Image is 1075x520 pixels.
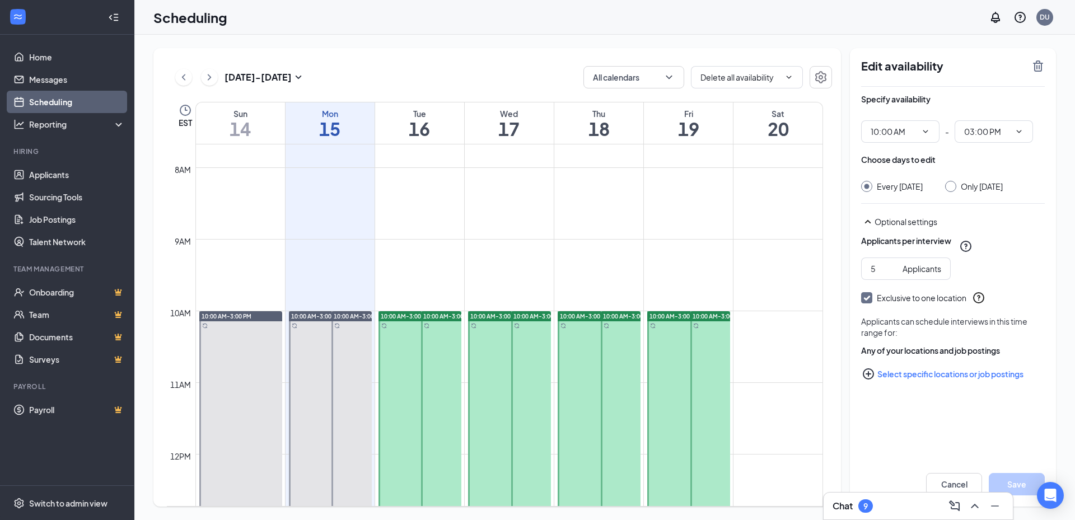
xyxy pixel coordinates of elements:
div: Applicants [903,263,941,275]
input: Manage availability [700,71,780,83]
div: Thu [554,108,643,119]
h1: 14 [196,119,285,138]
div: Applicants per interview [861,235,951,246]
svg: ChevronUp [968,499,981,513]
button: All calendarsChevronDown [583,66,684,88]
svg: TrashOutline [1031,59,1045,73]
a: SurveysCrown [29,348,125,371]
span: 10:00 AM-3:00 PM [470,312,520,320]
div: Mon [286,108,375,119]
div: Applicants can schedule interviews in this time range for: [861,316,1045,338]
h3: Chat [833,500,853,512]
a: Sourcing Tools [29,186,125,208]
span: 10:00 AM-3:00 PM [513,312,563,320]
div: Switch to admin view [29,498,107,509]
a: OnboardingCrown [29,281,125,303]
div: Exclusive to one location [877,292,966,303]
div: 8am [172,163,193,176]
svg: Sync [424,323,429,329]
svg: Clock [179,104,192,117]
div: Choose days to edit [861,154,936,165]
h1: 19 [644,119,733,138]
svg: QuestionInfo [972,291,985,304]
h1: 16 [375,119,464,138]
svg: QuestionInfo [959,240,973,253]
span: EST [179,117,192,128]
svg: ChevronDown [784,73,793,82]
svg: PlusCircle [862,367,875,381]
a: Home [29,46,125,68]
svg: Sync [693,323,699,329]
span: 10:00 AM-3:00 PM [693,312,742,320]
div: Optional settings [861,215,1045,228]
div: Only [DATE] [961,181,1003,192]
a: Messages [29,68,125,91]
a: Applicants [29,163,125,186]
svg: ChevronDown [663,72,675,83]
button: ComposeMessage [946,497,964,515]
span: 10:00 AM-3:00 PM [291,312,341,320]
button: Select specific locations or job postingsPlusCircle [861,363,1045,385]
div: 12pm [168,450,193,462]
svg: Notifications [989,11,1002,24]
svg: Settings [13,498,25,509]
a: Job Postings [29,208,125,231]
button: Cancel [926,473,982,495]
div: Fri [644,108,733,119]
div: Hiring [13,147,123,156]
div: 11am [168,378,193,391]
span: 10:00 AM-3:00 PM [202,312,251,320]
div: Open Intercom Messenger [1037,482,1064,509]
div: Sun [196,108,285,119]
svg: Sync [560,323,566,329]
h3: [DATE] - [DATE] [225,71,292,83]
button: Minimize [986,497,1004,515]
svg: Sync [202,323,208,329]
a: September 16, 2025 [375,102,464,144]
svg: ChevronRight [204,71,215,84]
div: 9 [863,502,868,511]
div: Sat [733,108,822,119]
svg: Sync [604,323,609,329]
h1: 20 [733,119,822,138]
div: Tue [375,108,464,119]
svg: Sync [334,323,340,329]
svg: WorkstreamLogo [12,11,24,22]
span: 10:00 AM-3:00 PM [603,312,653,320]
div: Team Management [13,264,123,274]
h2: Edit availability [861,59,1025,73]
div: Payroll [13,382,123,391]
span: 10:00 AM-3:00 PM [334,312,384,320]
a: Talent Network [29,231,125,253]
span: 10:00 AM-3:00 PM [423,312,473,320]
svg: SmallChevronDown [292,71,305,84]
div: Reporting [29,119,125,130]
a: September 15, 2025 [286,102,375,144]
div: Every [DATE] [877,181,923,192]
button: Settings [810,66,832,88]
div: - [861,120,1045,143]
svg: Sync [292,323,297,329]
span: 10:00 AM-3:00 PM [560,312,610,320]
svg: ComposeMessage [948,499,961,513]
h1: Scheduling [153,8,227,27]
a: September 18, 2025 [554,102,643,144]
div: Specify availability [861,93,931,105]
svg: Sync [514,323,520,329]
button: ChevronLeft [175,69,192,86]
svg: ChevronDown [921,127,930,136]
svg: Analysis [13,119,25,130]
a: September 19, 2025 [644,102,733,144]
svg: Sync [471,323,476,329]
div: 10am [168,307,193,319]
a: TeamCrown [29,303,125,326]
div: Any of your locations and job postings [861,345,1045,356]
a: September 20, 2025 [733,102,822,144]
svg: Collapse [108,12,119,23]
a: PayrollCrown [29,399,125,421]
svg: Sync [650,323,656,329]
a: September 14, 2025 [196,102,285,144]
svg: Settings [814,71,828,84]
svg: ChevronDown [1015,127,1023,136]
